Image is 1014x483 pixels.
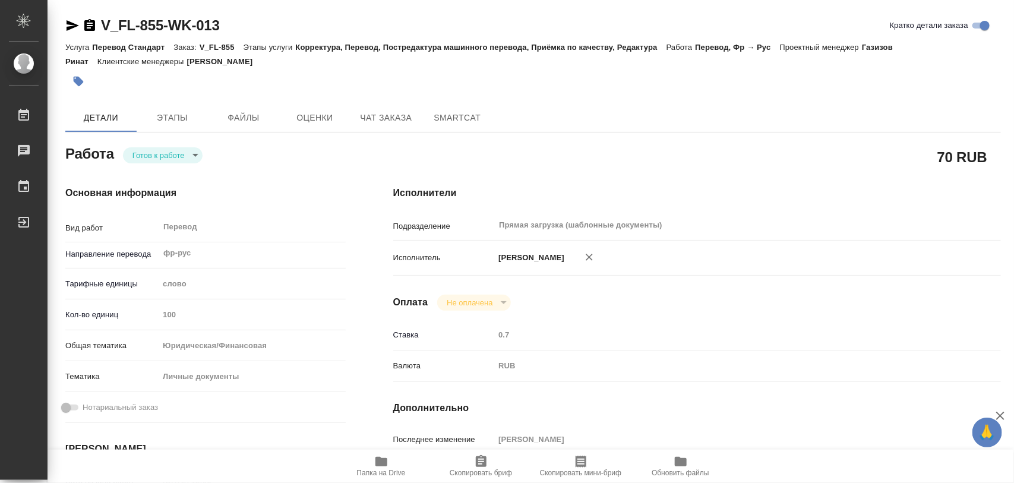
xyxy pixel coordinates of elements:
h2: 70 RUB [937,147,987,167]
p: Валюта [393,360,495,372]
h2: Работа [65,142,114,163]
p: Направление перевода [65,248,159,260]
p: Вид работ [65,222,159,234]
span: Чат заказа [358,111,415,125]
button: 🙏 [972,418,1002,447]
h4: Дополнительно [393,401,1001,415]
input: Пустое поле [159,306,345,323]
span: Оценки [286,111,343,125]
p: Перевод Стандарт [92,43,173,52]
div: Готов к работе [437,295,510,311]
div: Личные документы [159,367,345,387]
h4: [PERSON_NAME] [65,442,346,456]
button: Обновить файлы [631,450,731,483]
p: V_FL-855 [200,43,244,52]
span: Детали [72,111,129,125]
p: Общая тематика [65,340,159,352]
button: Добавить тэг [65,68,91,94]
span: SmartCat [429,111,486,125]
p: Ставка [393,329,495,341]
p: Подразделение [393,220,495,232]
p: Кол-во единиц [65,309,159,321]
h4: Основная информация [65,186,346,200]
div: слово [159,274,345,294]
p: [PERSON_NAME] [494,252,564,264]
span: Скопировать мини-бриф [540,469,621,477]
p: Исполнитель [393,252,495,264]
p: Клиентские менеджеры [97,57,187,66]
span: Нотариальный заказ [83,402,158,413]
button: Удалить исполнителя [576,244,602,270]
a: V_FL-855-WK-013 [101,17,220,33]
div: Юридическая/Финансовая [159,336,345,356]
div: RUB [494,356,950,376]
p: [PERSON_NAME] [187,57,262,66]
button: Папка на Drive [331,450,431,483]
p: Перевод, Фр → Рус [695,43,779,52]
p: Проектный менеджер [780,43,862,52]
h4: Оплата [393,295,428,310]
button: Скопировать мини-бриф [531,450,631,483]
span: 🙏 [977,420,997,445]
input: Пустое поле [494,326,950,343]
div: Готов к работе [123,147,203,163]
span: Папка на Drive [357,469,406,477]
span: Скопировать бриф [450,469,512,477]
p: Услуга [65,43,92,52]
h4: Исполнители [393,186,1001,200]
button: Скопировать ссылку для ЯМессенджера [65,18,80,33]
span: Этапы [144,111,201,125]
p: Этапы услуги [244,43,296,52]
button: Скопировать ссылку [83,18,97,33]
span: Обновить файлы [652,469,709,477]
p: Тематика [65,371,159,383]
p: Корректура, Перевод, Постредактура машинного перевода, Приёмка по качеству, Редактура [295,43,666,52]
button: Не оплачена [443,298,496,308]
button: Скопировать бриф [431,450,531,483]
span: Кратко детали заказа [890,20,968,31]
input: Пустое поле [494,431,950,448]
button: Готов к работе [129,150,188,160]
p: Работа [666,43,696,52]
span: Файлы [215,111,272,125]
p: Заказ: [173,43,199,52]
p: Тарифные единицы [65,278,159,290]
p: Последнее изменение [393,434,495,446]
